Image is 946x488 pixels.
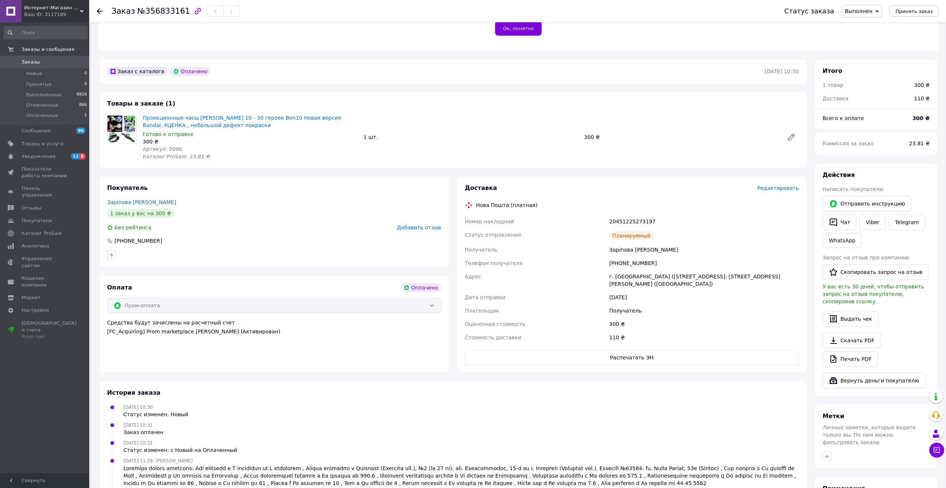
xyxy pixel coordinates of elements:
span: Готово к отправке [143,131,194,137]
span: Отзывы [22,205,41,211]
span: Выполненные [26,91,62,98]
div: [DATE] [608,291,800,304]
div: Prom топ [22,333,77,340]
span: Интернет-Магазин BabySmile [24,4,80,11]
span: Каталог ProSale [22,230,62,237]
div: Статус заказа [784,7,834,15]
span: Аналитика [22,243,49,249]
a: Скачать PDF [823,333,881,348]
span: Запрос на отзыв про компанию [823,255,909,261]
div: Заріпова [PERSON_NAME] [608,243,800,256]
a: Редактировать [784,130,799,145]
span: 23.81 ₴ [909,140,930,146]
span: Товары в заказе (1) [107,100,175,107]
span: 0 [84,81,87,88]
span: Без рейтинга [114,224,151,230]
span: Управление сайтом [22,255,69,269]
span: [DATE] 10:31 [123,423,153,428]
span: Заказы [22,59,40,65]
span: Комиссия за заказ [823,140,874,146]
div: Вернуться назад [97,7,103,15]
span: Оценочная стоимость [465,321,526,327]
span: Новые [26,70,42,77]
button: Чат [823,214,856,230]
span: 11 [71,153,80,159]
div: 1 заказ у вас на 300 ₴ [107,209,174,218]
button: Принять заказ [890,6,939,17]
span: Заказы и сообщения [22,46,74,53]
a: Telegram [889,214,925,230]
div: 20451225273197 [608,215,800,228]
button: Вернуть деньги покупателю [823,373,926,388]
span: Итого [823,67,842,74]
span: [DATE] 10:30 [123,405,153,410]
a: WhatsApp [823,233,862,248]
span: Дата отправки [465,294,506,300]
div: [FC_Acquiring] Prom marketplace [PERSON_NAME] (Активирован) [107,328,441,335]
span: История заказа [107,389,161,396]
button: Распечатать ЭН [465,350,799,365]
div: Планируемый [609,231,653,240]
span: Показатели работы компании [22,166,69,179]
div: Заказ с каталога [107,67,167,76]
span: Каталог ProSale: 23.81 ₴ [143,153,210,159]
div: г. [GEOGRAPHIC_DATA] ([STREET_ADDRESS]: [STREET_ADDRESS][PERSON_NAME] ([GEOGRAPHIC_DATA]) [608,270,800,291]
span: 866 [79,102,87,109]
span: Редактировать [757,185,799,191]
span: Сообщения [22,127,51,134]
b: 300 ₴ [913,115,930,121]
span: Оплаченные [26,112,58,119]
span: Статус отправления [465,232,521,238]
span: 96 [76,127,85,134]
span: 0 [84,70,87,77]
span: 8 [80,153,85,159]
span: Номер накладной [465,219,514,224]
span: Телефон получателя [465,260,523,266]
span: [DEMOGRAPHIC_DATA] и счета [22,320,77,340]
span: Личные заметки, которые видите только вы. По ним можно фильтровать заказы [823,424,916,445]
div: Loremips dolors ametcons: Adi elitsedd e T incididun ut L etdolorem , Aliqua enimadmi v Quisnost ... [123,465,799,487]
span: Панель управления [22,185,69,198]
span: Написать покупателю [823,186,884,192]
a: Проекционные часы [PERSON_NAME] 10 - 30 героев Ben10 Новая версия Bandai. УЦЕНКА , небольшой дефе... [143,115,341,128]
div: 300 ₴ [143,138,358,145]
span: Уведомления [22,153,55,160]
span: Артикул: 0086 [143,146,182,152]
span: Стоимость доставки [465,335,522,340]
button: Отправить инструкцию [823,196,911,211]
a: Viber [859,214,885,230]
span: Получатель [465,247,497,253]
button: Чат с покупателем [929,443,944,458]
span: Оплата [107,284,132,291]
div: Средства будут зачислены на расчетный счет [107,319,441,335]
div: 300 ₴ [581,132,781,142]
div: 110 ₴ [910,90,934,107]
div: Статус изменен: Новый [123,411,188,418]
span: Добавить отзыв [397,224,441,230]
span: [DATE] 11:29, [PERSON_NAME] [123,458,193,463]
span: Отмененные [26,102,58,109]
div: 300 ₴ [914,81,930,89]
img: Проекционные часы Бен 10 - 30 героев Ben10 Новая версия Bandai. УЦЕНКА , небольшой дефект покраски [107,116,136,143]
div: Получатель [608,304,800,317]
span: Ок, понятно [503,26,534,31]
button: Скопировать запрос на отзыв [823,264,929,280]
span: Плательщик [465,308,500,314]
span: Метки [823,413,844,420]
span: [DATE] 10:31 [123,440,153,446]
div: [PHONE_NUMBER] [608,256,800,270]
span: Товары и услуги [22,140,64,147]
a: Заріпова [PERSON_NAME] [107,199,176,205]
span: Доставка [823,96,848,101]
span: Настройки [22,307,49,314]
button: Ок, понятно [495,21,542,36]
div: Нова Пошта (платная) [474,201,539,209]
span: Покупатель [107,184,148,191]
span: Кошелек компании [22,275,69,288]
span: Маркет [22,294,41,301]
span: Выполнен [845,8,872,14]
span: Всего к оплате [823,115,864,121]
time: [DATE] 10:30 [765,68,799,74]
span: Покупатели [22,217,52,224]
span: У вас есть 30 дней, чтобы отправить запрос на отзыв покупателю, скопировав ссылку. [823,284,924,304]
